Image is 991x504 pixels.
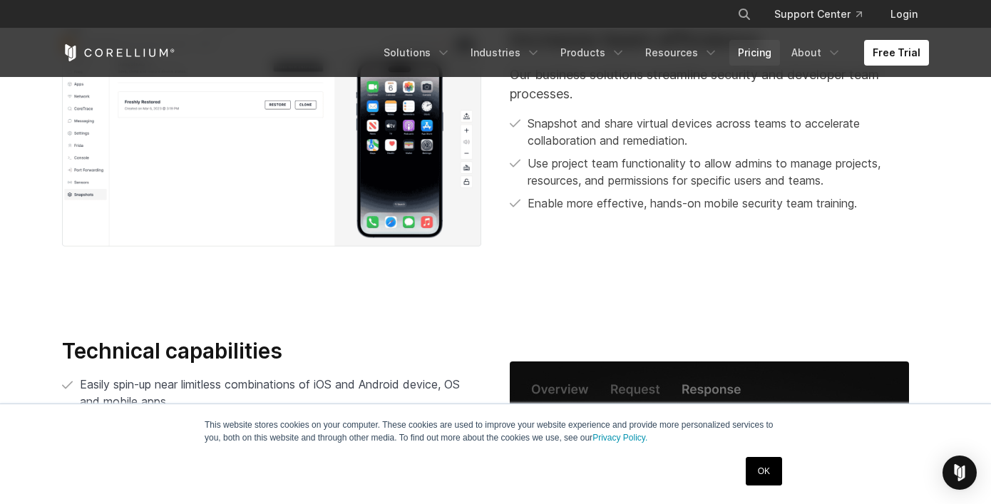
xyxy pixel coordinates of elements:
[592,433,647,443] a: Privacy Policy.
[528,195,857,212] p: Enable more effective, hands-on mobile security team training.
[552,40,634,66] a: Products
[720,1,929,27] div: Navigation Menu
[205,418,786,444] p: This website stores cookies on your computer. These cookies are used to improve your website expe...
[943,456,977,490] div: Open Intercom Messenger
[864,40,929,66] a: Free Trial
[462,40,549,66] a: Industries
[528,115,929,149] p: Snapshot and share virtual devices across teams to accelerate collaboration and remediation.
[510,65,929,103] p: Our business solutions streamline security and developer team processes.
[62,44,175,61] a: Corellium Home
[879,1,929,27] a: Login
[729,40,780,66] a: Pricing
[62,4,481,247] img: Powerful built-in tools with iOS pentest
[763,1,873,27] a: Support Center
[80,377,460,408] span: Easily spin-up near limitless combinations of iOS and Android device, OS and mobile apps
[746,457,782,485] a: OK
[783,40,850,66] a: About
[637,40,726,66] a: Resources
[62,338,481,365] h3: Technical capabilities
[731,1,757,27] button: Search
[528,155,929,189] p: Use project team functionality to allow admins to manage projects, resources, and permissions for...
[375,40,459,66] a: Solutions
[375,40,929,66] div: Navigation Menu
